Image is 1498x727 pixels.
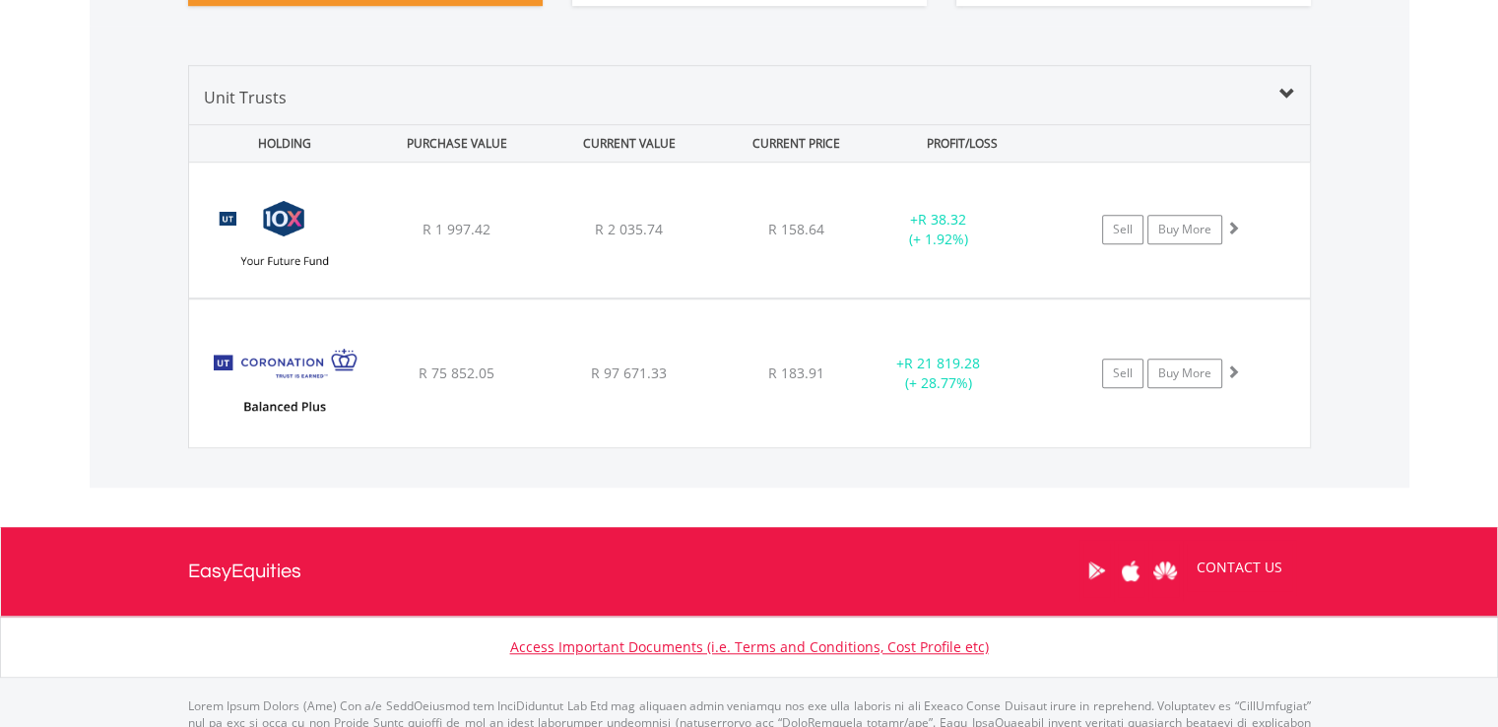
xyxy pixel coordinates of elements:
[423,220,490,238] span: R 1 997.42
[904,354,980,372] span: R 21 819.28
[1183,540,1296,595] a: CONTACT US
[199,324,368,442] img: UT.ZA.CBFB4.png
[879,125,1047,162] div: PROFIT/LOSS
[768,220,824,238] span: R 158.64
[865,354,1013,393] div: + (+ 28.77%)
[1079,540,1114,601] a: Google Play
[1147,359,1222,388] a: Buy More
[595,220,663,238] span: R 2 035.74
[188,527,301,616] a: EasyEquities
[1102,215,1143,244] a: Sell
[1147,215,1222,244] a: Buy More
[510,637,989,656] a: Access Important Documents (i.e. Terms and Conditions, Cost Profile etc)
[1148,540,1183,601] a: Huawei
[546,125,714,162] div: CURRENT VALUE
[190,125,369,162] div: HOLDING
[768,363,824,382] span: R 183.91
[918,210,966,229] span: R 38.32
[591,363,667,382] span: R 97 671.33
[419,363,494,382] span: R 75 852.05
[865,210,1013,249] div: + (+ 1.92%)
[373,125,542,162] div: PURCHASE VALUE
[204,87,287,108] span: Unit Trusts
[717,125,874,162] div: CURRENT PRICE
[1114,540,1148,601] a: Apple
[199,187,368,293] img: UT.ZA.10XHA.png
[1102,359,1143,388] a: Sell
